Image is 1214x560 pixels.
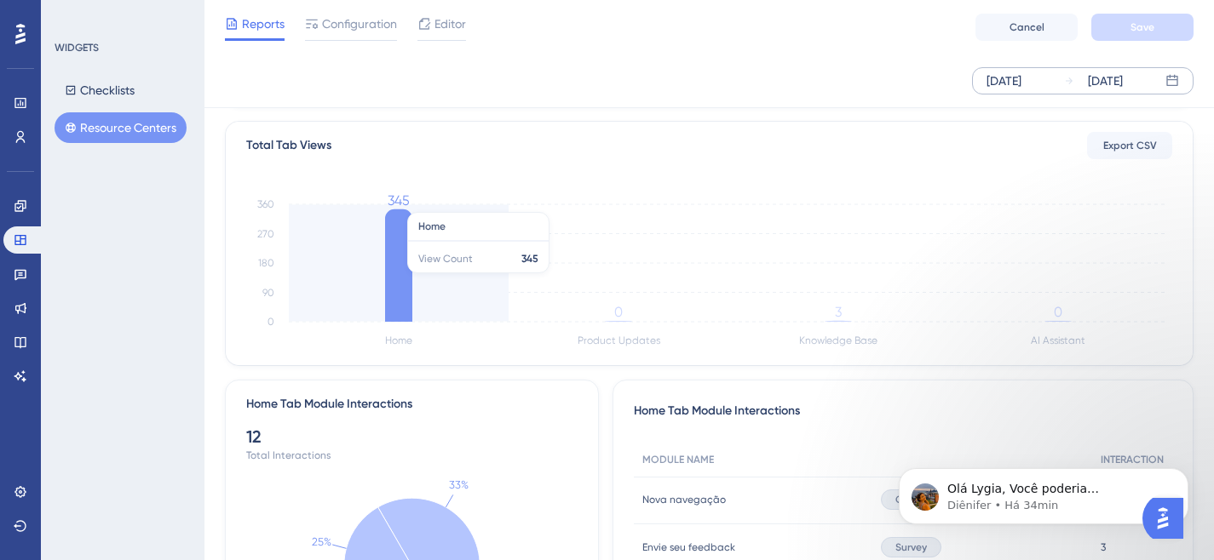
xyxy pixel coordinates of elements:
span: Configuration [322,14,397,34]
span: Editor [434,14,466,34]
span: Reports [242,14,285,34]
iframe: UserGuiding AI Assistant Launcher [1142,493,1194,544]
tspan: 3 [835,304,842,320]
tspan: 345 [388,192,410,209]
span: Envie seu feedback [642,540,735,554]
tspan: 360 [257,198,274,210]
div: [DATE] [987,71,1021,91]
iframe: Intercom notifications mensagem [873,432,1214,551]
tspan: 0 [1054,304,1062,320]
div: [DATE] [1088,71,1123,91]
button: Cancel [975,14,1078,41]
tspan: Home [385,334,412,346]
button: Checklists [55,75,145,106]
div: Total Tab Views [246,135,331,156]
span: Export CSV [1103,139,1157,152]
tspan: 270 [257,228,274,240]
tspan: 0 [614,304,623,320]
tspan: Knowledge Base [799,334,877,346]
span: Save [1131,20,1154,34]
span: MODULE NAME [642,453,714,466]
tspan: 0 [268,316,274,328]
span: Home Tab Module Interactions [634,401,800,429]
tspan: Product Updates [578,334,660,346]
tspan: 180 [258,257,274,269]
span: Cancel [1010,20,1044,34]
text: 25% [312,535,331,548]
tspan: AI Assistant [1031,334,1085,346]
div: WIDGETS [55,41,99,54]
button: Export CSV [1087,132,1172,159]
text: 33% [449,478,469,491]
button: Resource Centers [55,112,187,143]
div: Home Tab Module Interactions [246,394,412,414]
div: 12 [246,425,578,449]
tspan: 90 [262,287,274,299]
span: Nova navegação [642,493,726,506]
button: Save [1091,14,1194,41]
